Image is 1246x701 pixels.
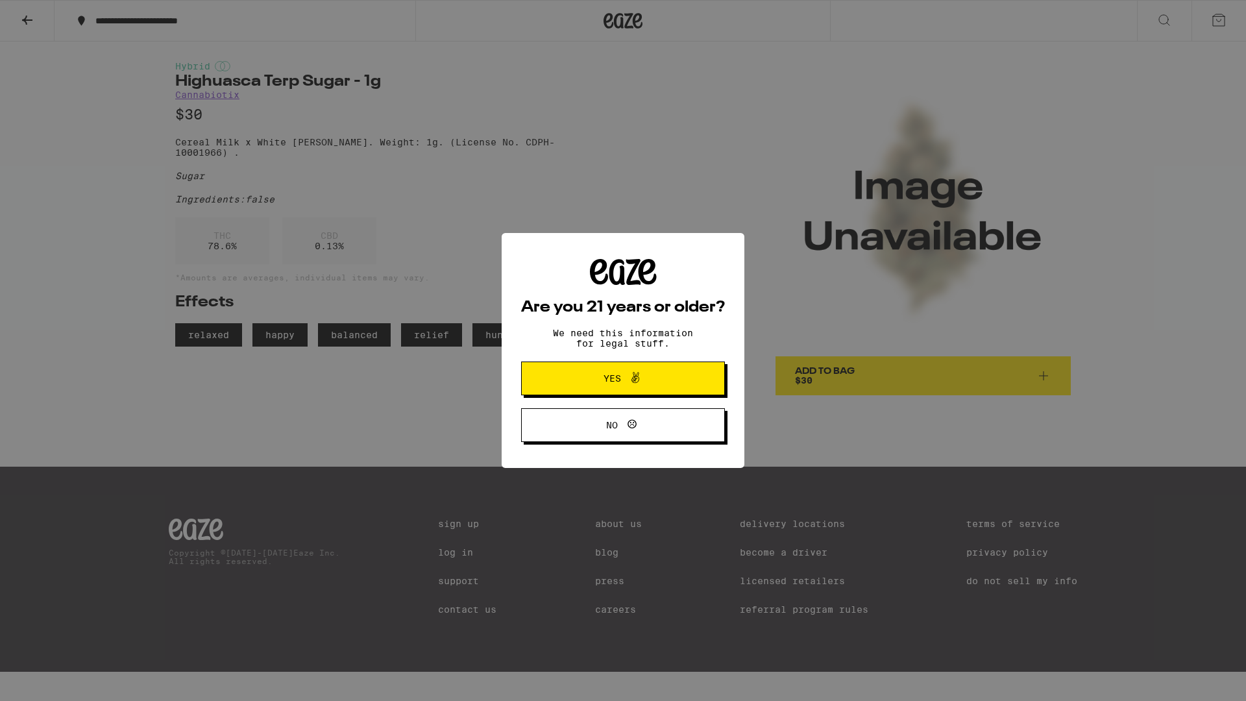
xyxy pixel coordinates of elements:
[521,300,725,315] h2: Are you 21 years or older?
[542,328,704,349] p: We need this information for legal stuff.
[604,374,621,383] span: Yes
[521,362,725,395] button: Yes
[606,421,618,430] span: No
[521,408,725,442] button: No
[1165,662,1233,695] iframe: Opens a widget where you can find more information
